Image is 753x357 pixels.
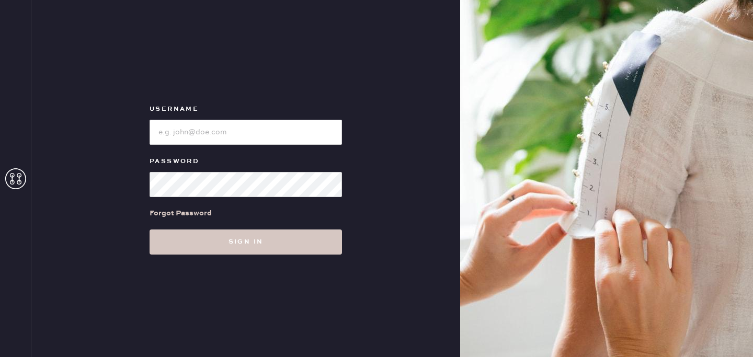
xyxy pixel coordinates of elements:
a: Forgot Password [150,197,212,229]
label: Username [150,103,342,116]
input: e.g. john@doe.com [150,120,342,145]
button: Sign in [150,229,342,255]
div: Forgot Password [150,208,212,219]
label: Password [150,155,342,168]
